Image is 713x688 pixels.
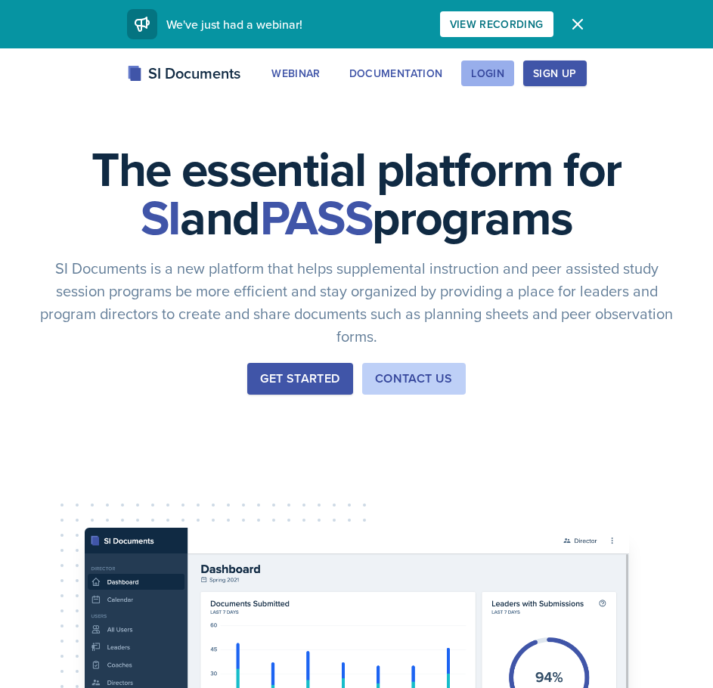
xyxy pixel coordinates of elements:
div: Contact Us [375,370,453,388]
button: View Recording [440,11,553,37]
button: Documentation [339,60,453,86]
button: Webinar [262,60,330,86]
button: Get Started [247,363,352,395]
div: Get Started [260,370,339,388]
div: SI Documents [127,62,240,85]
button: Login [461,60,514,86]
span: We've just had a webinar! [166,16,302,33]
button: Contact Us [362,363,466,395]
div: Webinar [271,67,320,79]
button: Sign Up [523,60,586,86]
div: View Recording [450,18,544,30]
div: Documentation [349,67,443,79]
div: Sign Up [533,67,576,79]
div: Login [471,67,504,79]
